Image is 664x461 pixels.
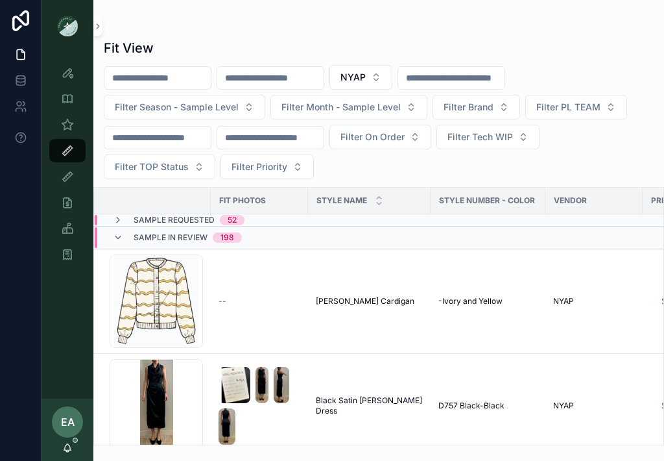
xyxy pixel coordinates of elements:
span: NYAP [553,401,574,411]
a: Black Satin [PERSON_NAME] Dress [316,395,423,416]
a: -Ivory and Yellow [438,296,538,306]
button: Select Button [104,95,265,119]
span: Filter Tech WIP [447,131,513,143]
span: Filter Month - Sample Level [281,101,401,114]
div: 52 [228,215,237,225]
button: Select Button [104,155,215,179]
span: Filter On Order [340,131,405,143]
a: NYAP [553,401,635,411]
a: NYAP [553,296,635,306]
span: Filter Priority [231,160,287,173]
span: Vendor [554,195,587,206]
span: NYAP [553,296,574,306]
span: -Ivory and Yellow [438,296,503,306]
img: App logo [57,16,78,36]
span: STYLE NAME [316,195,367,206]
button: Select Button [329,65,392,90]
span: NYAP [340,71,366,84]
a: D757 Black-Black [438,401,538,411]
button: Select Button [525,95,627,119]
img: Screenshot-2025-09-30-at-9.29.02-AM.png [274,367,289,403]
div: scrollable content [41,52,93,283]
a: -- [219,296,300,306]
span: Filter Season - Sample Level [115,101,239,114]
img: Screenshot-2025-09-30-at-9.28.57-AM.png [219,367,250,403]
button: Select Button [220,155,314,179]
h1: Fit View [104,39,154,57]
div: 198 [220,232,234,243]
span: -- [219,296,226,306]
img: Screenshot-2025-09-30-at-9.29.04-AM.png [219,408,235,445]
img: Screenshot-2025-09-30-at-9.28.59-AM.png [255,367,268,403]
span: Filter PL TEAM [536,101,600,114]
a: Screenshot-2025-09-30-at-9.28.57-AM.pngScreenshot-2025-09-30-at-9.28.59-AM.pngScreenshot-2025-09-... [219,367,300,445]
span: Fit Photos [219,195,266,206]
span: Style Number - Color [439,195,535,206]
span: [PERSON_NAME] Cardigan [316,296,414,306]
span: Sample Requested [134,215,215,225]
a: [PERSON_NAME] Cardigan [316,296,423,306]
button: Select Button [436,125,539,149]
button: Select Button [270,95,427,119]
span: Filter Brand [444,101,493,114]
span: Filter TOP Status [115,160,189,173]
span: Sample In Review [134,232,207,243]
span: EA [61,414,75,430]
button: Select Button [433,95,520,119]
button: Select Button [329,125,431,149]
span: D757 Black-Black [438,401,504,411]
